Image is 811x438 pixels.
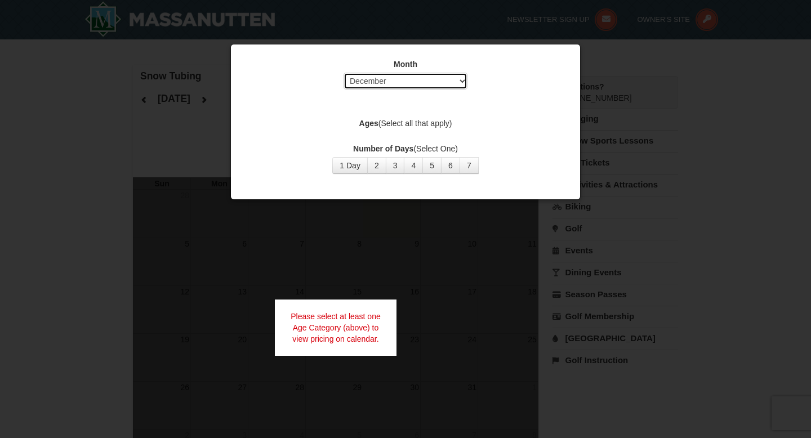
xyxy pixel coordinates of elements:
label: (Select all that apply) [245,118,566,129]
button: 4 [404,157,423,174]
div: Please select at least one Age Category (above) to view pricing on calendar. [275,300,396,356]
label: (Select One) [245,143,566,154]
button: 1 Day [332,157,368,174]
button: 7 [460,157,479,174]
button: 2 [367,157,386,174]
strong: Number of Days [353,144,413,153]
strong: Month [394,60,417,69]
button: 3 [386,157,405,174]
button: 6 [441,157,460,174]
strong: Ages [359,119,378,128]
button: 5 [422,157,442,174]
